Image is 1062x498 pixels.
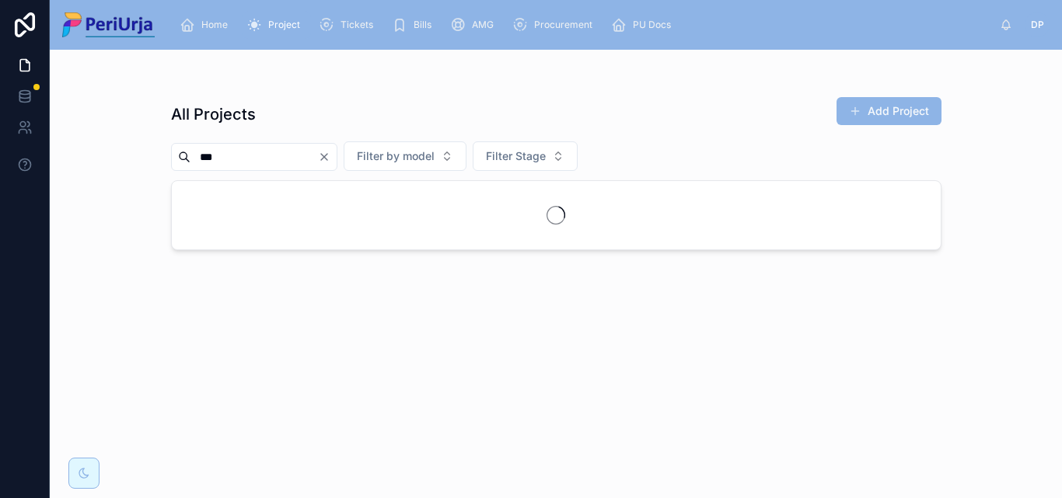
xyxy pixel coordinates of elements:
a: Project [242,11,311,39]
span: Home [201,19,228,31]
span: Filter by model [357,148,435,164]
span: AMG [472,19,494,31]
span: Bills [414,19,431,31]
div: scrollable content [167,8,1000,42]
button: Add Project [837,97,941,125]
a: Procurement [508,11,603,39]
img: App logo [62,12,155,37]
button: Clear [318,151,337,163]
a: PU Docs [606,11,682,39]
span: Project [268,19,300,31]
h1: All Projects [171,103,256,125]
a: Bills [387,11,442,39]
button: Select Button [473,141,578,171]
a: AMG [445,11,505,39]
span: Procurement [534,19,592,31]
span: PU Docs [633,19,671,31]
span: Filter Stage [486,148,546,164]
button: Select Button [344,141,466,171]
span: DP [1031,19,1044,31]
a: Tickets [314,11,384,39]
a: Home [175,11,239,39]
span: Tickets [341,19,373,31]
